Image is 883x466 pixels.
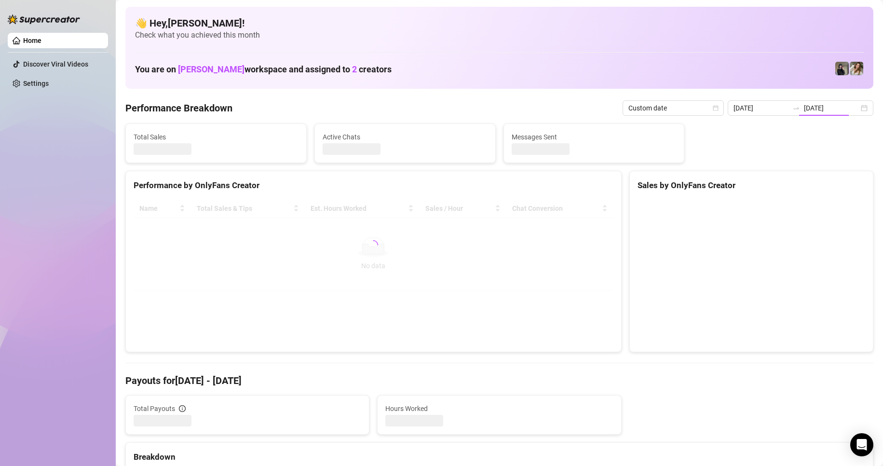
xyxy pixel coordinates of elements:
[804,103,859,113] input: End date
[134,179,613,192] div: Performance by OnlyFans Creator
[792,104,800,112] span: swap-right
[713,105,719,111] span: calendar
[850,433,873,456] div: Open Intercom Messenger
[835,62,849,75] img: Anna
[23,60,88,68] a: Discover Viral Videos
[134,132,299,142] span: Total Sales
[792,104,800,112] span: to
[23,80,49,87] a: Settings
[125,374,873,387] h4: Payouts for [DATE] - [DATE]
[178,64,245,74] span: [PERSON_NAME]
[23,37,41,44] a: Home
[135,30,864,41] span: Check what you achieved this month
[385,403,613,414] span: Hours Worked
[135,64,392,75] h1: You are on workspace and assigned to creators
[8,14,80,24] img: logo-BBDzfeDw.svg
[134,451,865,464] div: Breakdown
[850,62,863,75] img: Paige
[734,103,788,113] input: Start date
[352,64,357,74] span: 2
[368,240,379,250] span: loading
[512,132,677,142] span: Messages Sent
[628,101,718,115] span: Custom date
[134,403,175,414] span: Total Payouts
[179,405,186,412] span: info-circle
[638,179,865,192] div: Sales by OnlyFans Creator
[323,132,488,142] span: Active Chats
[135,16,864,30] h4: 👋 Hey, [PERSON_NAME] !
[125,101,232,115] h4: Performance Breakdown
